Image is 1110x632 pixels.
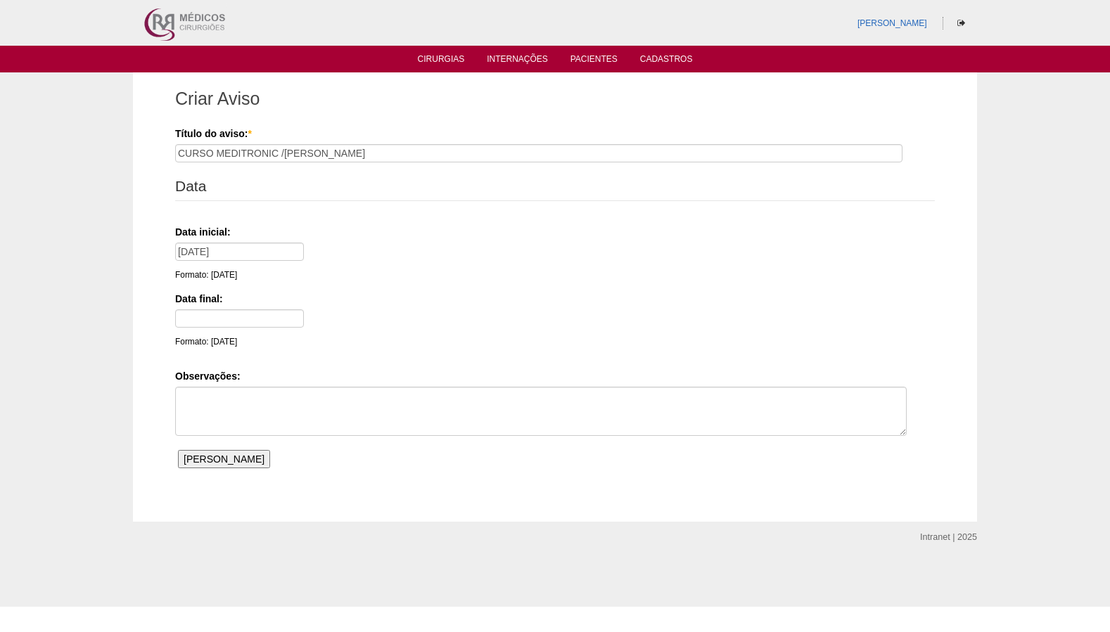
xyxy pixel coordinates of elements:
div: Intranet | 2025 [920,530,977,544]
div: Formato: [DATE] [175,268,307,282]
label: Data final: [175,292,930,306]
label: Título do aviso: [175,127,935,141]
a: Cirurgias [418,54,465,68]
span: Este campo é obrigatório. [248,128,251,139]
i: Sair [957,19,965,27]
label: Data inicial: [175,225,930,239]
a: [PERSON_NAME] [857,18,927,28]
a: Pacientes [570,54,618,68]
a: Cadastros [640,54,693,68]
div: Formato: [DATE] [175,335,307,349]
input: [PERSON_NAME] [178,450,270,468]
label: Observações: [175,369,935,383]
legend: Data [175,172,935,201]
a: Internações [487,54,548,68]
h1: Criar Aviso [175,90,935,108]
